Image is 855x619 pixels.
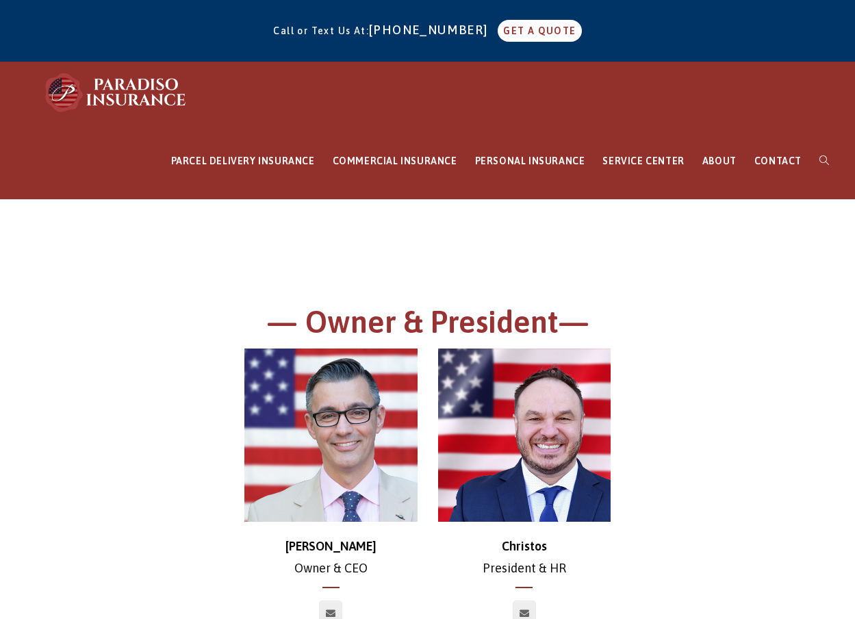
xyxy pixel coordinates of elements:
[594,123,693,199] a: SERVICE CENTER
[438,349,611,522] img: Christos_500x500
[51,302,804,349] h1: — Owner & President—
[162,123,324,199] a: PARCEL DELIVERY INSURANCE
[244,535,418,580] p: Owner & CEO
[273,25,369,36] span: Call or Text Us At:
[702,155,737,166] span: ABOUT
[324,123,466,199] a: COMMERCIAL INSURANCE
[502,539,547,553] strong: Christos
[498,20,581,42] a: GET A QUOTE
[244,349,418,522] img: chris-500x500 (1)
[171,155,315,166] span: PARCEL DELIVERY INSURANCE
[285,539,377,553] strong: [PERSON_NAME]
[369,23,495,37] a: [PHONE_NUMBER]
[438,535,611,580] p: President & HR
[693,123,745,199] a: ABOUT
[754,155,802,166] span: CONTACT
[745,123,811,199] a: CONTACT
[466,123,594,199] a: PERSONAL INSURANCE
[333,155,457,166] span: COMMERCIAL INSURANCE
[602,155,684,166] span: SERVICE CENTER
[475,155,585,166] span: PERSONAL INSURANCE
[41,72,192,113] img: Paradiso Insurance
